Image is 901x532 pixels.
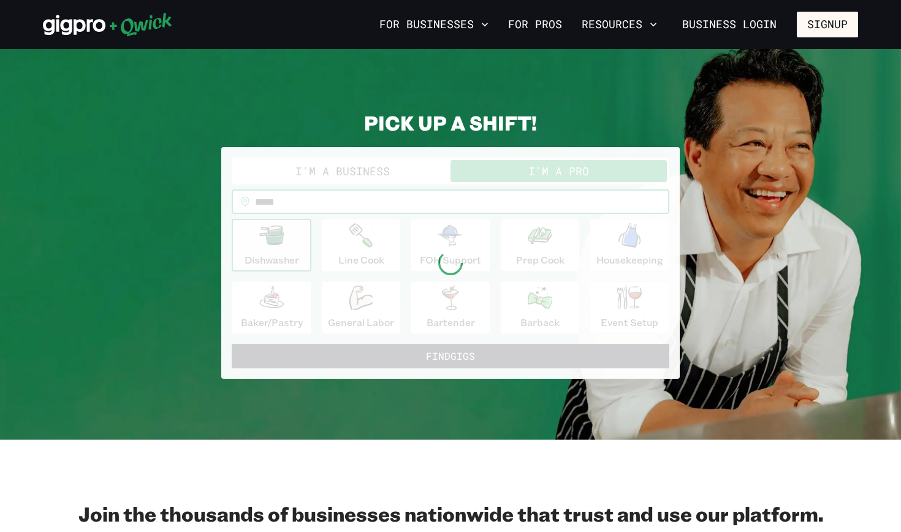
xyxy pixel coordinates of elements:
h2: PICK UP A SHIFT! [221,110,680,135]
button: Signup [797,12,858,37]
a: For Pros [503,14,567,35]
h2: Join the thousands of businesses nationwide that trust and use our platform. [43,501,858,526]
button: For Businesses [374,14,493,35]
a: Business Login [672,12,787,37]
button: Resources [577,14,662,35]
